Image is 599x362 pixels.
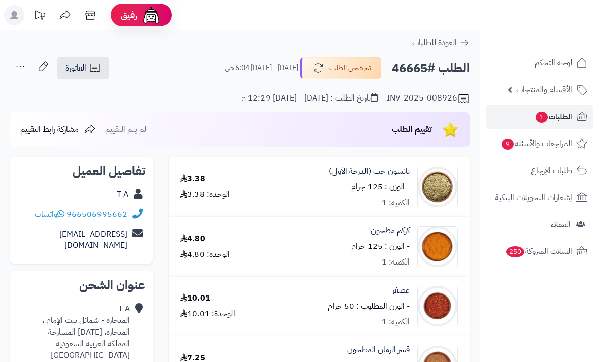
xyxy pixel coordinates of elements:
[180,173,205,185] div: 3.38
[418,286,457,326] img: 1633580797-Safflower-90x90.jpg
[59,228,127,252] a: [EMAIL_ADDRESS][DOMAIN_NAME]
[412,37,457,49] span: العودة للطلبات
[551,217,571,232] span: العملاء
[392,58,470,79] h2: الطلب #46665
[300,57,381,79] button: تم شحن الطلب
[486,185,593,210] a: إشعارات التحويلات البنكية
[371,225,410,237] a: كركم مطحون
[486,239,593,264] a: السلات المتروكة250
[351,181,410,193] small: - الوزن : 125 جرام
[501,137,572,151] span: المراجعات والأسئلة
[387,92,470,105] div: INV-2025-008926
[347,344,410,356] a: قشر الرمان المطحون
[57,57,109,79] a: الفاتورة
[18,303,130,361] div: T A المنجارة - شمائل بنت الإمام ، المنجارة، [DATE] المسارحة المملكة العربية السعودية - [GEOGRAPHI...
[418,167,457,207] img: 1628238826-Anise-90x90.jpg
[351,240,410,252] small: - الوزن : 125 جرام
[486,212,593,237] a: العملاء
[418,226,457,267] img: 1639894895-Turmeric%20Powder%202-90x90.jpg
[502,139,514,150] span: 9
[535,56,572,70] span: لوحة التحكم
[66,208,127,220] a: 966506995662
[392,123,432,136] span: تقييم الطلب
[18,279,145,291] h2: عنوان الشحن
[121,9,137,21] span: رفيق
[530,28,589,50] img: logo-2.png
[382,316,410,328] div: الكمية: 1
[536,112,548,123] span: 1
[412,37,470,49] a: العودة للطلبات
[531,163,572,178] span: طلبات الإرجاع
[486,105,593,129] a: الطلبات1
[20,123,79,136] span: مشاركة رابط التقييم
[505,244,572,258] span: السلات المتروكة
[117,188,128,201] a: T A
[180,292,210,304] div: 10.01
[20,123,96,136] a: مشاركة رابط التقييم
[180,249,230,260] div: الوحدة: 4.80
[329,166,410,177] a: يانسون حب (الدرجة الأولى)
[27,5,52,28] a: تحديثات المنصة
[241,92,378,104] div: تاريخ الطلب : [DATE] - [DATE] 12:29 م
[516,83,572,97] span: الأقسام والمنتجات
[486,131,593,156] a: المراجعات والأسئلة9
[180,308,235,320] div: الوحدة: 10.01
[506,246,524,257] span: 250
[535,110,572,124] span: الطلبات
[392,285,410,297] a: عصفر
[141,5,161,25] img: ai-face.png
[328,300,410,312] small: - الوزن المطلوب : 50 جرام
[105,123,146,136] span: لم يتم التقييم
[180,233,205,245] div: 4.80
[486,51,593,75] a: لوحة التحكم
[495,190,572,205] span: إشعارات التحويلات البنكية
[180,189,230,201] div: الوحدة: 3.38
[35,208,64,220] a: واتساب
[18,165,145,177] h2: تفاصيل العميل
[486,158,593,183] a: طلبات الإرجاع
[382,197,410,209] div: الكمية: 1
[382,256,410,268] div: الكمية: 1
[65,62,86,74] span: الفاتورة
[225,63,298,73] small: [DATE] - [DATE] 6:04 ص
